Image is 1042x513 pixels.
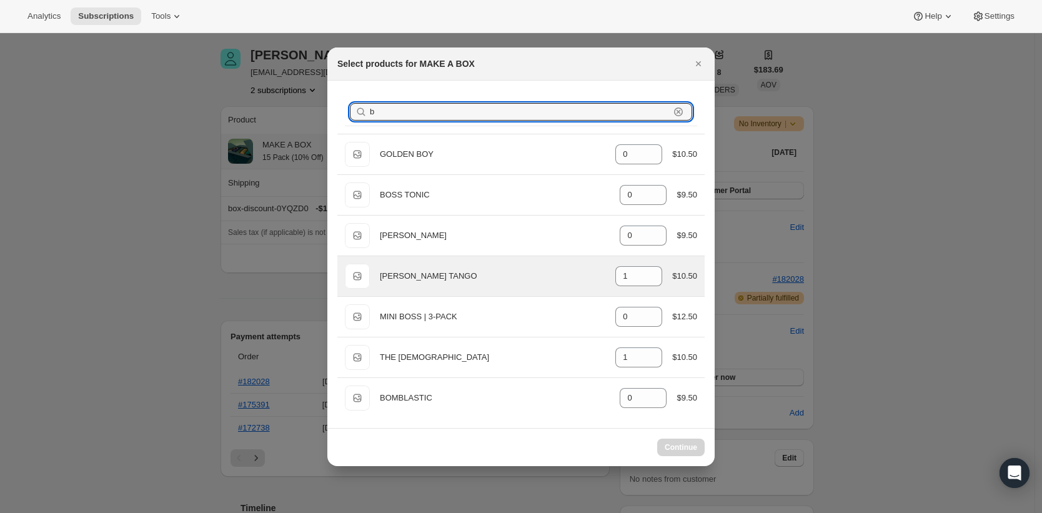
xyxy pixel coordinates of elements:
h2: Select products for MAKE A BOX [337,57,475,70]
div: $10.50 [672,148,697,161]
div: Open Intercom Messenger [1000,458,1030,488]
div: BOSS TONIC [380,189,610,201]
div: BOMBLASTIC [380,392,610,404]
div: [PERSON_NAME] TANGO [380,270,605,282]
button: Clear [672,106,685,118]
div: $9.50 [677,189,697,201]
div: GOLDEN BOY [380,148,605,161]
div: [PERSON_NAME] [380,229,610,242]
div: $10.50 [672,270,697,282]
button: Subscriptions [71,7,141,25]
button: Tools [144,7,191,25]
div: $9.50 [677,392,697,404]
button: Close [690,55,707,72]
span: Analytics [27,11,61,21]
div: $10.50 [672,351,697,364]
div: $12.50 [672,311,697,323]
button: Help [905,7,961,25]
div: THE [DEMOGRAPHIC_DATA] [380,351,605,364]
span: Settings [985,11,1015,21]
span: Help [925,11,941,21]
button: Settings [965,7,1022,25]
span: Subscriptions [78,11,134,21]
span: Tools [151,11,171,21]
div: $9.50 [677,229,697,242]
button: Analytics [20,7,68,25]
input: Search products [370,103,670,121]
div: MINI BOSS | 3-PACK [380,311,605,323]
